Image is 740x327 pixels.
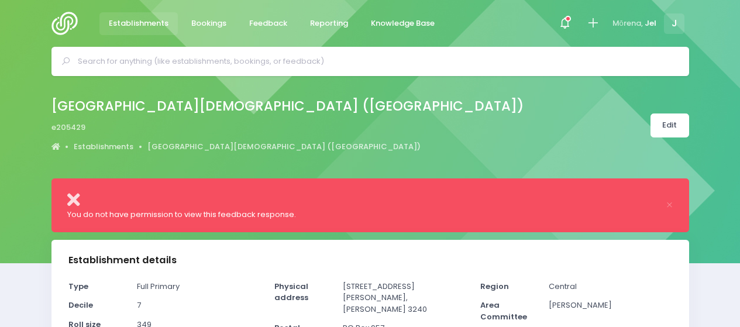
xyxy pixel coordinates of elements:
[51,98,524,114] h2: [GEOGRAPHIC_DATA][DEMOGRAPHIC_DATA] ([GEOGRAPHIC_DATA])
[612,18,643,29] span: Mōrena,
[191,18,226,29] span: Bookings
[480,300,527,322] strong: Area Committee
[67,209,658,221] div: You do not have permission to view this feedback response.
[549,300,672,311] p: [PERSON_NAME]
[78,53,673,70] input: Search for anything (like establishments, bookings, or feedback)
[51,122,85,133] span: e205429
[74,141,133,153] a: Establishments
[301,12,358,35] a: Reporting
[182,12,236,35] a: Bookings
[480,281,509,292] strong: Region
[147,141,421,153] a: [GEOGRAPHIC_DATA][DEMOGRAPHIC_DATA] ([GEOGRAPHIC_DATA])
[51,12,85,35] img: Logo
[137,300,260,311] p: 7
[109,18,168,29] span: Establishments
[274,281,308,304] strong: Physical address
[68,300,93,311] strong: Decile
[362,12,445,35] a: Knowledge Base
[664,13,684,34] span: J
[371,18,435,29] span: Knowledge Base
[137,281,260,292] p: Full Primary
[666,201,673,209] button: Close
[645,18,656,29] span: Jel
[99,12,178,35] a: Establishments
[240,12,297,35] a: Feedback
[650,113,689,137] a: Edit
[249,18,287,29] span: Feedback
[549,281,672,292] p: Central
[68,254,177,266] h3: Establishment details
[68,281,88,292] strong: Type
[343,281,466,315] p: [STREET_ADDRESS][PERSON_NAME], [PERSON_NAME] 3240
[310,18,348,29] span: Reporting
